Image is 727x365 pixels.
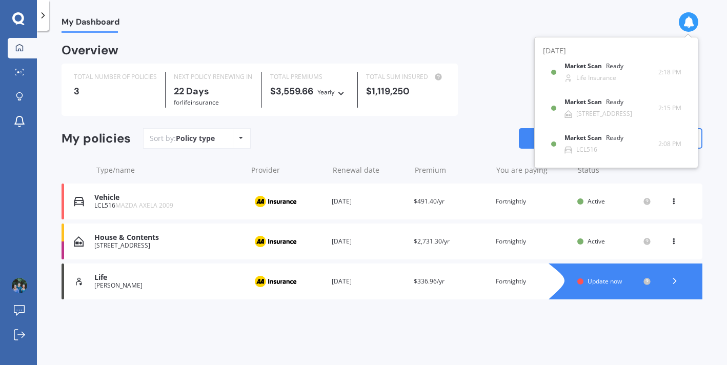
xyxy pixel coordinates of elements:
div: Ready [606,98,623,106]
div: Fortnightly [496,236,570,247]
div: [STREET_ADDRESS] [576,110,632,117]
span: Active [588,197,605,206]
b: 22 Days [174,85,209,97]
div: [DATE] [332,276,406,287]
div: Fortnightly [496,196,570,207]
img: Life [74,276,84,287]
div: Status [578,165,651,175]
div: [DATE] [332,236,406,247]
div: You are paying [496,165,570,175]
div: [DATE] [332,196,406,207]
b: Market Scan [564,134,606,141]
div: $3,559.66 [270,86,350,97]
b: Market Scan [564,63,606,70]
span: 2:08 PM [658,139,681,149]
img: AA [250,272,301,291]
img: Vehicle [74,196,84,207]
div: Ready [606,134,623,141]
div: TOTAL NUMBER OF POLICIES [74,72,157,82]
span: 2:15 PM [658,103,681,113]
span: for Life insurance [174,98,219,107]
div: TOTAL PREMIUMS [270,72,350,82]
img: House & Contents [74,236,84,247]
span: MAZDA AXELA 2009 [115,201,173,210]
div: LCL516 [576,146,597,153]
span: $336.96/yr [414,277,445,286]
b: Market Scan [564,98,606,106]
div: TOTAL SUM INSURED [366,72,446,82]
div: Provider [251,165,325,175]
div: Type/name [96,165,243,175]
div: Policy type [176,133,215,144]
span: 2:18 PM [658,67,681,77]
div: Yearly [317,87,335,97]
div: Premium [415,165,488,175]
div: NEXT POLICY RENEWING IN [174,72,253,82]
span: Update now [588,277,622,286]
div: Life Insurance [576,74,616,82]
div: Ready [606,63,623,70]
div: Life [94,273,241,282]
div: Vehicle [94,193,241,202]
div: Fortnightly [496,276,570,287]
div: [PERSON_NAME] [94,282,241,289]
div: My policies [62,131,131,146]
div: LCL516 [94,202,241,209]
div: Renewal date [333,165,406,175]
span: My Dashboard [62,17,119,31]
div: $1,119,250 [366,86,446,96]
div: [DATE] [543,46,690,57]
div: Overview [62,45,118,55]
div: [STREET_ADDRESS] [94,242,241,249]
img: AA [250,192,301,211]
span: $491.40/yr [414,197,445,206]
div: House & Contents [94,233,241,242]
div: 3 [74,86,157,96]
img: ACg8ocJY4NrT8Cta8oxOmmwXV4N_3CMdtjrs5APtg2wfeGM2m7ufMHg=s96-c [12,278,27,293]
span: Active [588,237,605,246]
span: $2,731.30/yr [414,237,450,246]
a: Market Scan [519,128,609,149]
img: AA [250,232,301,251]
div: Sort by: [150,133,215,144]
